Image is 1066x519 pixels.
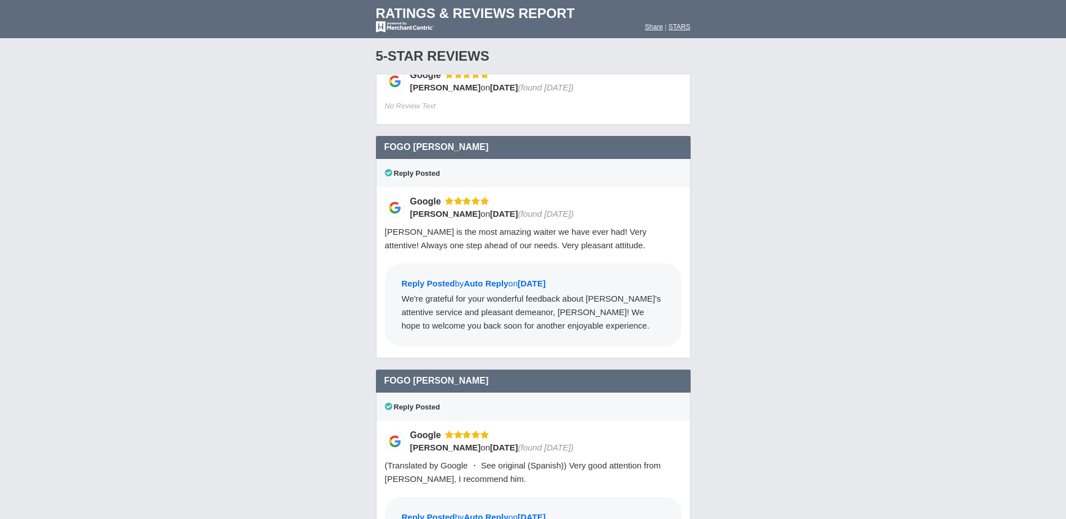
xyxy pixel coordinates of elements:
[410,69,445,81] div: Google
[410,429,445,441] div: Google
[518,443,574,452] span: (found [DATE])
[490,443,518,452] span: [DATE]
[402,279,455,288] span: Reply Posted
[668,23,690,31] a: STARS
[410,195,445,207] div: Google
[518,279,546,288] span: [DATE]
[402,277,665,292] div: by on
[410,208,674,220] div: on
[385,403,440,411] span: Reply Posted
[402,292,665,333] div: We're grateful for your wonderful feedback about [PERSON_NAME]'s attentive service and pleasant d...
[385,198,405,217] img: Google
[384,376,489,385] span: Fogo [PERSON_NAME]
[665,23,666,31] span: |
[410,81,674,93] div: on
[490,209,518,218] span: [DATE]
[464,279,508,288] span: Auto Reply
[385,71,405,91] img: Google
[385,431,405,451] img: Google
[645,23,663,31] a: Share
[376,38,691,75] div: 5-Star Reviews
[410,443,481,452] span: [PERSON_NAME]
[518,83,574,92] span: (found [DATE])
[410,83,481,92] span: [PERSON_NAME]
[376,21,434,33] img: mc-powered-by-logo-white-103.png
[385,461,661,484] span: (Translated by Google ・ See original (Spanish)) Very good attention from [PERSON_NAME], I recomme...
[385,169,440,177] span: Reply Posted
[384,142,489,152] span: Fogo [PERSON_NAME]
[410,209,481,218] span: [PERSON_NAME]
[490,83,518,92] span: [DATE]
[385,227,647,250] span: [PERSON_NAME] is the most amazing waiter we have ever had! Very attentive! Always one step ahead ...
[518,209,574,218] span: (found [DATE])
[410,441,674,453] div: on
[385,102,436,110] span: No Review Text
